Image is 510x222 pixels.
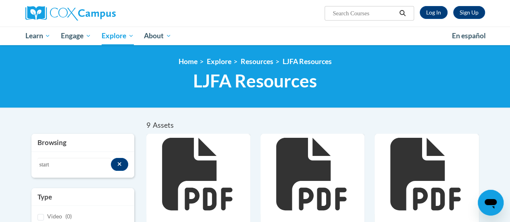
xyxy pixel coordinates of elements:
h3: Type [37,192,128,202]
a: About [139,27,177,45]
iframe: Button to launch messaging window [478,190,504,216]
span: Assets [153,121,174,129]
button: Search resources [111,158,128,171]
span: Video [47,213,62,220]
input: Search Courses [332,8,396,18]
span: About [144,31,171,41]
span: Learn [25,31,50,41]
span: Engage [61,31,91,41]
img: Cox Campus [25,6,116,21]
input: Search resources [37,158,111,172]
a: Register [453,6,485,19]
a: En español [447,27,491,44]
a: Resources [241,57,273,66]
a: Cox Campus [25,6,171,21]
h3: Browsing [37,138,128,147]
a: Learn [20,27,56,45]
div: Main menu [19,27,491,45]
span: En español [452,31,486,40]
a: Engage [56,27,96,45]
span: Explore [102,31,134,41]
a: Log In [420,6,448,19]
a: Explore [96,27,139,45]
a: Explore [207,57,231,66]
span: LJFA Resources [193,70,317,91]
button: Search [396,8,408,18]
a: Home [179,57,198,66]
span: (0) [65,213,72,220]
a: LJFA Resources [283,57,332,66]
span: 9 [146,121,150,129]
